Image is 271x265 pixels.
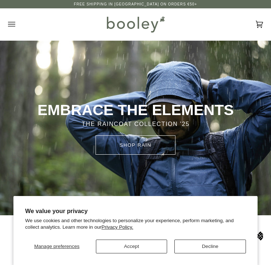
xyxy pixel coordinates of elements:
a: SHOP rain [96,135,175,155]
button: Decline [174,240,246,253]
p: Free Shipping in [GEOGRAPHIC_DATA] on Orders €50+ [74,1,197,7]
button: Open menu [8,8,30,40]
a: Privacy Policy. [101,224,133,230]
button: Accept [96,240,167,253]
p: THE RAINCOAT COLLECTION '25 [14,120,258,129]
img: Booley [104,14,167,35]
span: Manage preferences [34,244,80,249]
button: Manage preferences [25,240,88,253]
h2: We value your privacy [25,208,246,215]
p: EMBRACE THE ELEMENTS [14,101,258,120]
p: We use cookies and other technologies to personalize your experience, perform marketing, and coll... [25,217,246,230]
